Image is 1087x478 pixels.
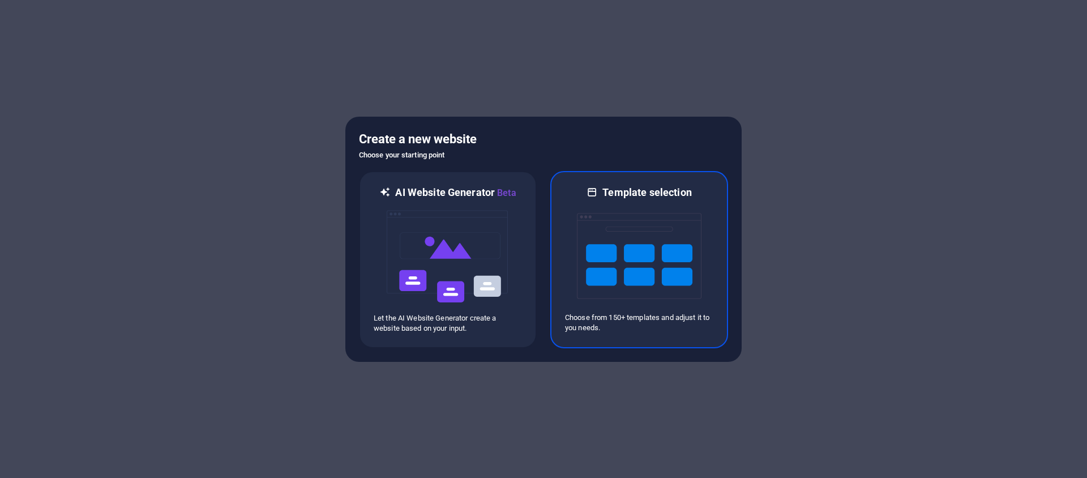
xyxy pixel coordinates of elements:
[550,171,728,348] div: Template selectionChoose from 150+ templates and adjust it to you needs.
[359,171,537,348] div: AI Website GeneratorBetaaiLet the AI Website Generator create a website based on your input.
[359,148,728,162] h6: Choose your starting point
[565,313,713,333] p: Choose from 150+ templates and adjust it to you needs.
[602,186,691,199] h6: Template selection
[359,130,728,148] h5: Create a new website
[395,186,516,200] h6: AI Website Generator
[386,200,510,313] img: ai
[374,313,522,334] p: Let the AI Website Generator create a website based on your input.
[495,187,516,198] span: Beta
